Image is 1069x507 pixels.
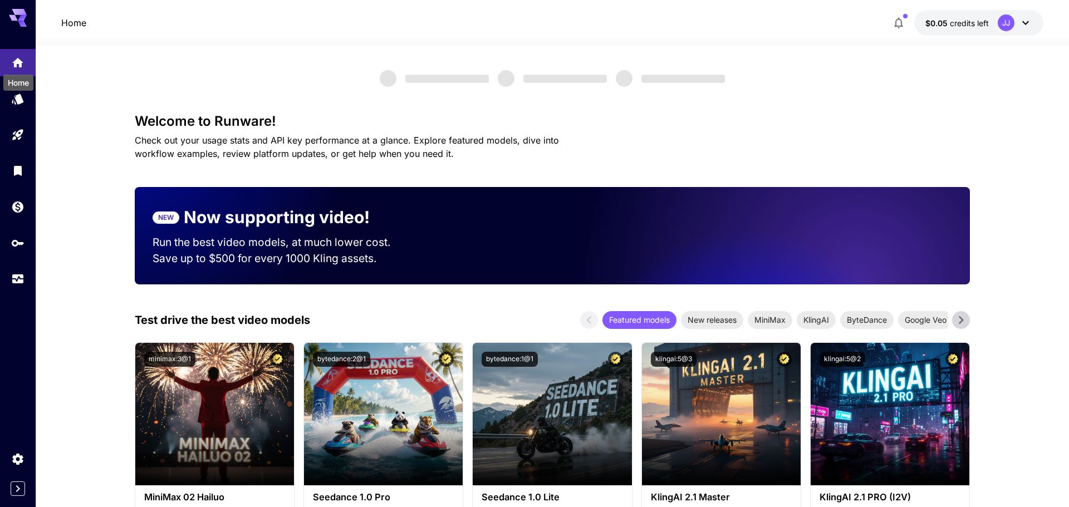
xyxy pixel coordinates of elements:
[313,352,370,367] button: bytedance:2@1
[11,128,24,142] div: Playground
[840,314,894,326] span: ByteDance
[925,18,950,28] span: $0.05
[3,75,33,91] div: Home
[748,314,792,326] span: MiniMax
[840,311,894,329] div: ByteDance
[898,311,953,329] div: Google Veo
[61,16,86,29] nav: breadcrumb
[153,250,412,267] p: Save up to $500 for every 1000 Kling assets.
[270,352,285,367] button: Certified Model – Vetted for best performance and includes a commercial license.
[820,352,865,367] button: klingai:5@2
[914,10,1043,36] button: $0.05JJ
[998,14,1014,31] div: JJ
[11,452,24,466] div: Settings
[144,352,195,367] button: minimax:3@1
[797,311,836,329] div: KlingAI
[153,234,412,250] p: Run the best video models, at much lower cost.
[439,352,454,367] button: Certified Model – Vetted for best performance and includes a commercial license.
[651,352,697,367] button: klingai:5@3
[11,92,24,106] div: Models
[61,16,86,29] a: Home
[184,205,370,230] p: Now supporting video!
[11,56,24,70] div: Home
[681,314,743,326] span: New releases
[144,492,285,503] h3: MiniMax 02 Hailuo
[945,352,960,367] button: Certified Model – Vetted for best performance and includes a commercial license.
[135,114,970,129] h3: Welcome to Runware!
[811,343,969,485] img: alt
[651,492,792,503] h3: KlingAI 2.1 Master
[748,311,792,329] div: MiniMax
[135,135,559,159] span: Check out your usage stats and API key performance at a glance. Explore featured models, dive int...
[11,236,24,250] div: API Keys
[642,343,801,485] img: alt
[482,492,622,503] h3: Seedance 1.0 Lite
[158,213,174,223] p: NEW
[681,311,743,329] div: New releases
[482,352,538,367] button: bytedance:1@1
[473,343,631,485] img: alt
[135,312,310,328] p: Test drive the best video models
[602,314,676,326] span: Featured models
[135,343,294,485] img: alt
[11,481,25,496] button: Expand sidebar
[950,18,989,28] span: credits left
[898,314,953,326] span: Google Veo
[313,492,454,503] h3: Seedance 1.0 Pro
[777,352,792,367] button: Certified Model – Vetted for best performance and includes a commercial license.
[820,492,960,503] h3: KlingAI 2.1 PRO (I2V)
[925,17,989,29] div: $0.05
[602,311,676,329] div: Featured models
[608,352,623,367] button: Certified Model – Vetted for best performance and includes a commercial license.
[304,343,463,485] img: alt
[11,272,24,286] div: Usage
[11,164,24,178] div: Library
[11,200,24,214] div: Wallet
[797,314,836,326] span: KlingAI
